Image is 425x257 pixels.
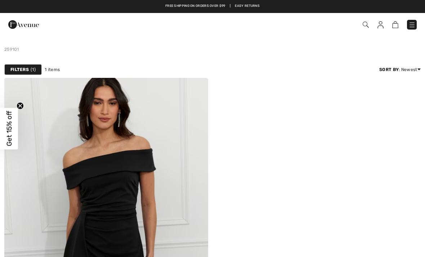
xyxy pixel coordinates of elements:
[17,102,24,109] button: Close teaser
[8,17,39,32] img: 1ère Avenue
[377,21,384,28] img: My Info
[45,66,60,73] span: 1 items
[379,67,399,72] strong: Sort By
[392,21,398,28] img: Shopping Bag
[379,66,421,73] div: : Newest
[408,21,416,28] img: Menu
[8,21,39,27] a: 1ère Avenue
[363,22,369,28] img: Search
[5,111,13,146] span: Get 15% off
[31,66,36,73] span: 1
[10,66,29,73] strong: Filters
[235,4,260,9] a: Easy Returns
[4,47,19,52] a: 259101
[165,4,225,9] a: Free shipping on orders over $99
